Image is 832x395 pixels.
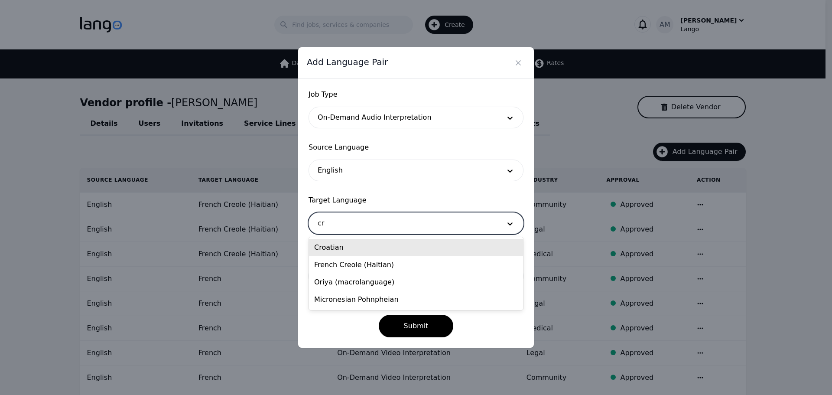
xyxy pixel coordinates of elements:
[511,56,525,70] button: Close
[309,274,523,291] div: Oriya (macrolanguage)
[309,248,523,258] span: Industry (optional)
[309,291,523,308] div: Micronesian Pohnpheian
[309,256,523,274] div: French Creole (Haitian)
[379,315,454,337] button: Submit
[309,89,523,100] span: Job Type
[309,239,523,256] div: Croatian
[309,142,523,153] span: Source Language
[307,56,388,68] span: Add Language Pair
[309,195,523,206] span: Target Language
